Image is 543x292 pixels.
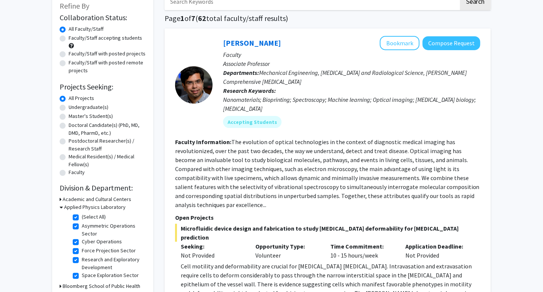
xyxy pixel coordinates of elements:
label: Faculty/Staff accepting students [69,34,142,42]
div: Not Provided [181,251,244,260]
h2: Division & Department: [60,183,146,192]
label: Research and Exploratory Development [82,256,144,271]
h2: Projects Seeking: [60,82,146,91]
label: All Projects [69,94,94,102]
p: Associate Professor [223,59,480,68]
p: Open Projects [175,213,480,222]
label: Doctoral Candidate(s) (PhD, MD, DMD, PharmD, etc.) [69,121,146,137]
button: Compose Request to Ishan Barman [423,36,480,50]
b: Faculty Information: [175,138,231,146]
span: Microfluidic device design and fabrication to study [MEDICAL_DATA] deformability for [MEDICAL_DAT... [175,224,480,242]
p: Faculty [223,50,480,59]
h3: Bloomberg School of Public Health [63,282,140,290]
label: (Select All) [82,213,106,221]
fg-read-more: The evolution of optical technologies in the context of diagnostic medical imaging has revolution... [175,138,480,209]
span: 62 [198,13,206,23]
label: Cyber Operations [82,238,122,246]
h3: Applied Physics Laboratory [64,203,126,211]
div: Nanomaterials; Bioprinting; Spectroscopy; Machine learning; Optical imaging; [MEDICAL_DATA] biolo... [223,95,480,113]
label: Undergraduate(s) [69,103,108,111]
div: Not Provided [400,242,475,260]
label: Force Projection Sector [82,247,136,255]
label: Asymmetric Operations Sector [82,222,144,238]
a: [PERSON_NAME] [223,38,281,48]
p: Time Commitment: [331,242,394,251]
p: Seeking: [181,242,244,251]
h3: Academic and Cultural Centers [63,195,131,203]
button: Add Ishan Barman to Bookmarks [380,36,420,50]
label: Faculty/Staff with posted remote projects [69,59,146,74]
b: Research Keywords: [223,87,276,94]
iframe: Chat [6,258,32,286]
label: Medical Resident(s) / Medical Fellow(s) [69,153,146,168]
label: Faculty [69,168,85,176]
label: Space Exploration Sector [82,271,139,279]
span: Mechanical Engineering, [MEDICAL_DATA] and Radiological Science, [PERSON_NAME] Comprehensive [MED... [223,69,467,85]
span: 1 [180,13,184,23]
label: All Faculty/Staff [69,25,103,33]
div: 10 - 15 hours/week [325,242,400,260]
label: Master's Student(s) [69,112,113,120]
div: Volunteer [250,242,325,260]
mat-chip: Accepting Students [223,116,282,128]
span: 7 [191,13,195,23]
p: Application Deadline: [405,242,469,251]
h1: Page of ( total faculty/staff results) [165,14,491,23]
p: Opportunity Type: [256,242,319,251]
span: Refine By [60,1,89,10]
label: Postdoctoral Researcher(s) / Research Staff [69,137,146,153]
h2: Collaboration Status: [60,13,146,22]
label: Faculty/Staff with posted projects [69,50,145,58]
b: Departments: [223,69,259,76]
